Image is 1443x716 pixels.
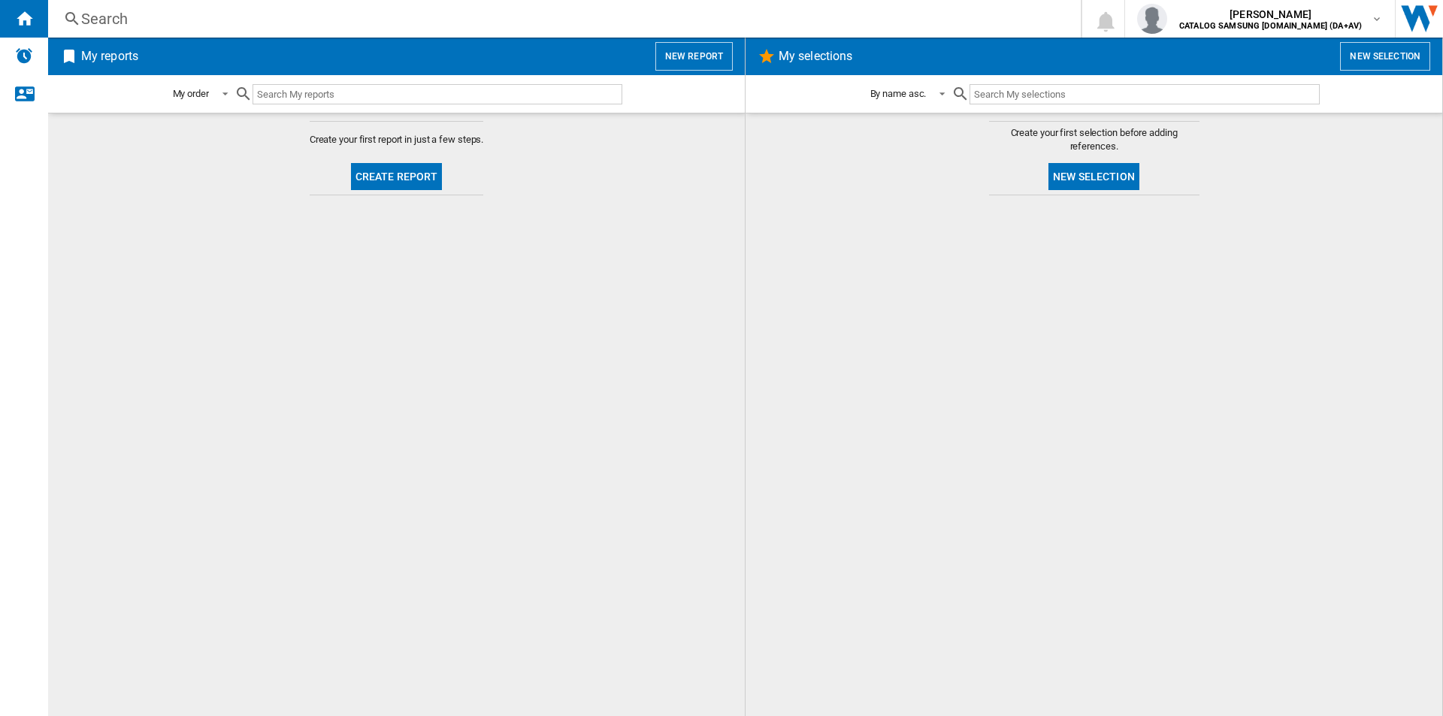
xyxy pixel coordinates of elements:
input: Search My selections [970,84,1319,104]
button: New selection [1048,163,1139,190]
button: New report [655,42,733,71]
span: [PERSON_NAME] [1179,7,1362,22]
h2: My selections [776,42,855,71]
button: New selection [1340,42,1430,71]
div: By name asc. [870,88,927,99]
img: alerts-logo.svg [15,47,33,65]
button: Create report [351,163,443,190]
b: CATALOG SAMSUNG [DOMAIN_NAME] (DA+AV) [1179,21,1362,31]
h2: My reports [78,42,141,71]
div: Search [81,8,1042,29]
input: Search My reports [253,84,622,104]
span: Create your first selection before adding references. [989,126,1199,153]
span: Create your first report in just a few steps. [310,133,484,147]
div: My order [173,88,209,99]
img: profile.jpg [1137,4,1167,34]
